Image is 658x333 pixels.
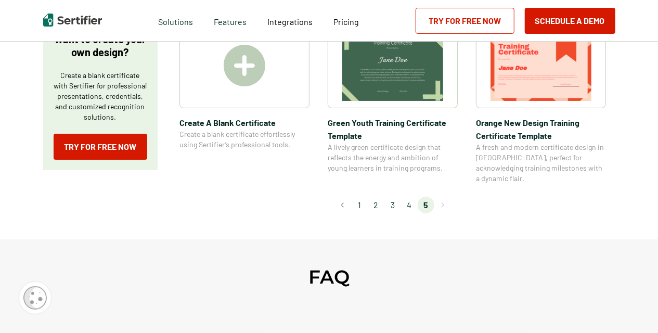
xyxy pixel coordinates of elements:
button: Schedule a Demo [525,8,615,34]
button: Go to next page [434,197,451,213]
h2: FAQ [308,265,350,288]
li: page 3 [384,197,401,213]
span: A fresh and modern certificate design in [GEOGRAPHIC_DATA], perfect for acknowledging training mi... [476,142,606,184]
p: Want to create your own design? [54,33,147,59]
li: page 4 [401,197,418,213]
span: Integrations [267,17,313,27]
img: Create A Blank Certificate [224,45,265,86]
span: Create A Blank Certificate [179,116,309,129]
li: page 1 [351,197,368,213]
span: Pricing [333,17,359,27]
a: Pricing [333,14,359,27]
span: Orange New Design Training Certificate Template [476,116,606,142]
button: Go to previous page [334,197,351,213]
span: A lively green certificate design that reflects the energy and ambition of young learners in trai... [328,142,458,173]
a: Orange New Design Training Certificate TemplateOrange New Design Training Certificate TemplateA f... [476,22,606,184]
span: Create a blank certificate effortlessly using Sertifier’s professional tools. [179,129,309,150]
a: Green Youth Training Certificate TemplateGreen Youth Training Certificate TemplateA lively green ... [328,22,458,184]
span: Features [214,14,247,27]
p: Create a blank certificate with Sertifier for professional presentations, credentials, and custom... [54,70,147,122]
a: Try for Free Now [54,134,147,160]
span: Solutions [158,14,193,27]
a: Try for Free Now [416,8,514,34]
iframe: Chat Widget [606,283,658,333]
img: Orange New Design Training Certificate Template [491,30,591,101]
a: Integrations [267,14,313,27]
img: Green Youth Training Certificate Template [342,30,443,101]
li: page 2 [368,197,384,213]
img: Sertifier | Digital Credentialing Platform [43,14,102,27]
span: Green Youth Training Certificate Template [328,116,458,142]
li: page 5 [418,197,434,213]
img: Cookie Popup Icon [23,286,47,310]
